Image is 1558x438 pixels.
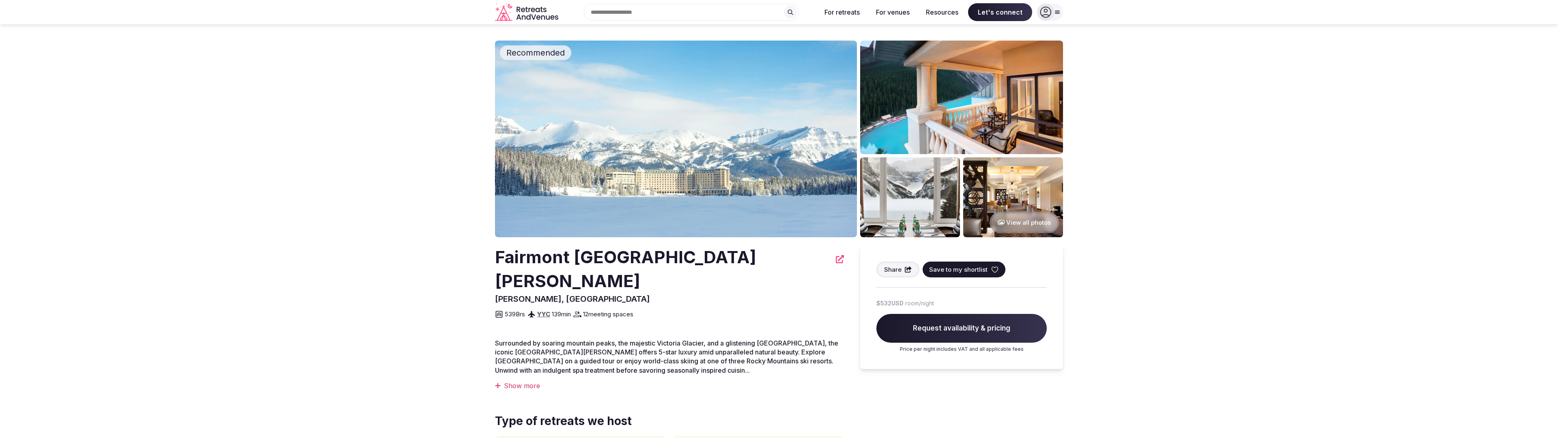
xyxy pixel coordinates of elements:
span: Surrounded by soaring mountain peaks, the majestic Victoria Glacier, and a glistening [GEOGRAPHIC... [495,339,838,374]
img: Venue gallery photo [860,157,960,237]
span: Share [884,265,902,274]
span: 12 meeting spaces [583,310,633,318]
a: YYC [537,310,550,318]
img: Venue cover photo [495,41,857,237]
button: Save to my shortlist [923,262,1005,277]
button: Resources [919,3,965,21]
div: Recommended [500,45,571,60]
div: Show more [495,381,844,390]
span: Recommended [503,47,568,58]
span: $532 USD [876,299,904,307]
p: Price per night includes VAT and all applicable fees [876,346,1047,353]
img: Venue gallery photo [963,157,1063,237]
span: Save to my shortlist [929,265,988,274]
span: 139 min [552,310,571,318]
button: Share [876,262,919,277]
svg: Retreats and Venues company logo [495,3,560,21]
span: 539 Brs [505,310,525,318]
span: room/night [905,299,934,307]
button: View all photos [990,212,1059,233]
span: [PERSON_NAME], [GEOGRAPHIC_DATA] [495,294,650,304]
span: Let's connect [968,3,1032,21]
span: Request availability & pricing [876,314,1047,343]
button: For venues [869,3,916,21]
button: For retreats [818,3,866,21]
span: Type of retreats we host [495,413,844,429]
img: Venue gallery photo [860,41,1063,154]
h2: Fairmont [GEOGRAPHIC_DATA][PERSON_NAME] [495,245,831,293]
a: Visit the homepage [495,3,560,21]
